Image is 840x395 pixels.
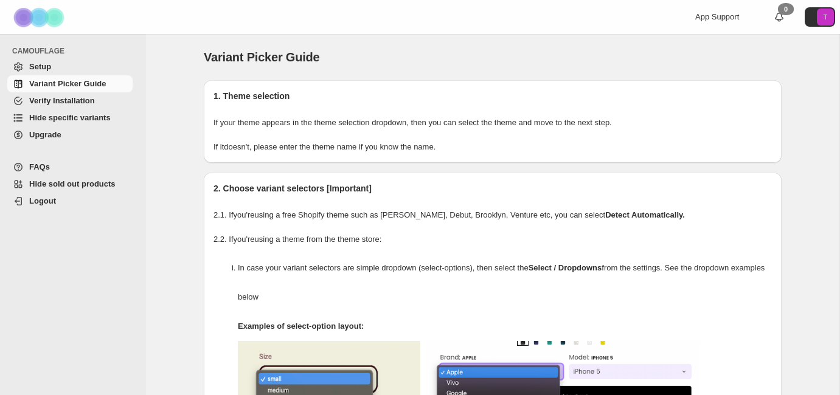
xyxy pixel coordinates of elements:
[605,210,685,219] strong: Detect Automatically.
[29,79,106,88] span: Variant Picker Guide
[773,11,785,23] a: 0
[29,96,95,105] span: Verify Installation
[817,9,834,26] span: Avatar with initials T
[29,113,111,122] span: Hide specific variants
[213,209,772,221] p: 2.1. If you're using a free Shopify theme such as [PERSON_NAME], Debut, Brooklyn, Venture etc, yo...
[778,3,794,15] div: 0
[824,13,828,21] text: T
[805,7,835,27] button: Avatar with initials T
[7,176,133,193] a: Hide sold out products
[7,109,133,126] a: Hide specific variants
[29,196,56,205] span: Logout
[12,46,137,56] span: CAMOUFLAGE
[29,162,50,171] span: FAQs
[29,130,61,139] span: Upgrade
[7,75,133,92] a: Variant Picker Guide
[238,253,772,312] p: In case your variant selectors are simple dropdown (select-options), then select the from the set...
[204,50,320,64] span: Variant Picker Guide
[213,141,772,153] p: If it doesn't , please enter the theme name if you know the name.
[238,321,364,331] strong: Examples of select-option layout:
[213,233,772,246] p: 2.2. If you're using a theme from the theme store:
[10,1,71,34] img: Camouflage
[213,90,772,102] h2: 1. Theme selection
[7,126,133,143] a: Upgrade
[213,117,772,129] p: If your theme appears in the theme selection dropdown, then you can select the theme and move to ...
[213,182,772,194] h2: 2. Choose variant selectors [Important]
[695,12,739,21] span: App Support
[7,58,133,75] a: Setup
[7,92,133,109] a: Verify Installation
[29,62,51,71] span: Setup
[7,159,133,176] a: FAQs
[7,193,133,210] a: Logout
[29,179,116,188] span: Hide sold out products
[529,263,602,272] strong: Select / Dropdowns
